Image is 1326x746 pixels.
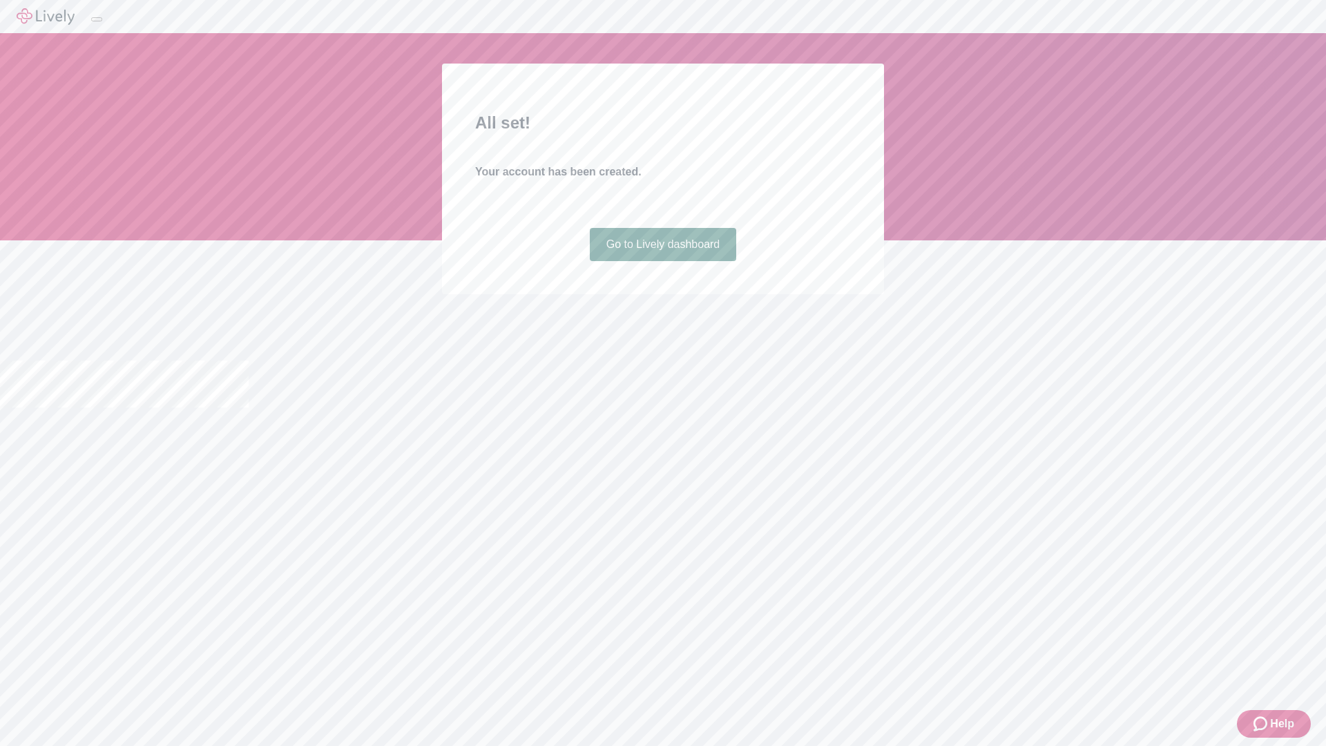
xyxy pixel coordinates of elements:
[475,164,851,180] h4: Your account has been created.
[1237,710,1311,738] button: Zendesk support iconHelp
[91,17,102,21] button: Log out
[1253,716,1270,732] svg: Zendesk support icon
[17,8,75,25] img: Lively
[1270,716,1294,732] span: Help
[590,228,737,261] a: Go to Lively dashboard
[475,111,851,135] h2: All set!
